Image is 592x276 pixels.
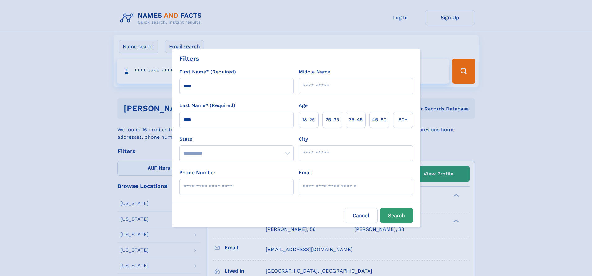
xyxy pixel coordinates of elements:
[179,54,199,63] div: Filters
[302,116,315,124] span: 18‑25
[179,102,235,109] label: Last Name* (Required)
[398,116,408,124] span: 60+
[179,68,236,76] label: First Name* (Required)
[372,116,387,124] span: 45‑60
[349,116,363,124] span: 35‑45
[299,135,308,143] label: City
[179,135,294,143] label: State
[380,208,413,223] button: Search
[345,208,378,223] label: Cancel
[299,169,312,176] label: Email
[325,116,339,124] span: 25‑35
[299,102,308,109] label: Age
[299,68,330,76] label: Middle Name
[179,169,216,176] label: Phone Number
